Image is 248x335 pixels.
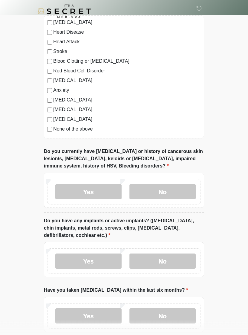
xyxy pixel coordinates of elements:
[53,106,201,114] label: [MEDICAL_DATA]
[47,50,52,55] input: Stroke
[53,29,201,36] label: Heart Disease
[55,254,122,269] label: Yes
[47,98,52,103] input: [MEDICAL_DATA]
[47,40,52,45] input: Heart Attack
[44,148,204,170] label: Do you currently have [MEDICAL_DATA] or history of cancerous skin lesion/s, [MEDICAL_DATA], keloi...
[38,5,91,18] img: It's A Secret Med Spa Logo
[47,69,52,74] input: Red Blood Cell Disorder
[53,19,201,26] label: [MEDICAL_DATA]
[47,59,52,64] input: Blood Clotting or [MEDICAL_DATA]
[47,127,52,132] input: None of the above
[53,97,201,104] label: [MEDICAL_DATA]
[53,126,201,133] label: None of the above
[47,108,52,113] input: [MEDICAL_DATA]
[47,30,52,35] input: Heart Disease
[53,38,201,46] label: Heart Attack
[53,68,201,75] label: Red Blood Cell Disorder
[47,118,52,122] input: [MEDICAL_DATA]
[55,184,122,200] label: Yes
[129,184,196,200] label: No
[53,87,201,94] label: Anxiety
[53,58,201,65] label: Blood Clotting or [MEDICAL_DATA]
[129,254,196,269] label: No
[47,79,52,84] input: [MEDICAL_DATA]
[47,21,52,25] input: [MEDICAL_DATA]
[55,309,122,324] label: Yes
[44,217,204,239] label: Do you have any implants or active implants? ([MEDICAL_DATA], chin implants, metal rods, screws, ...
[53,116,201,123] label: [MEDICAL_DATA]
[44,287,188,294] label: Have you taken [MEDICAL_DATA] within the last six months?
[53,48,201,55] label: Stroke
[53,77,201,85] label: [MEDICAL_DATA]
[129,309,196,324] label: No
[47,88,52,93] input: Anxiety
